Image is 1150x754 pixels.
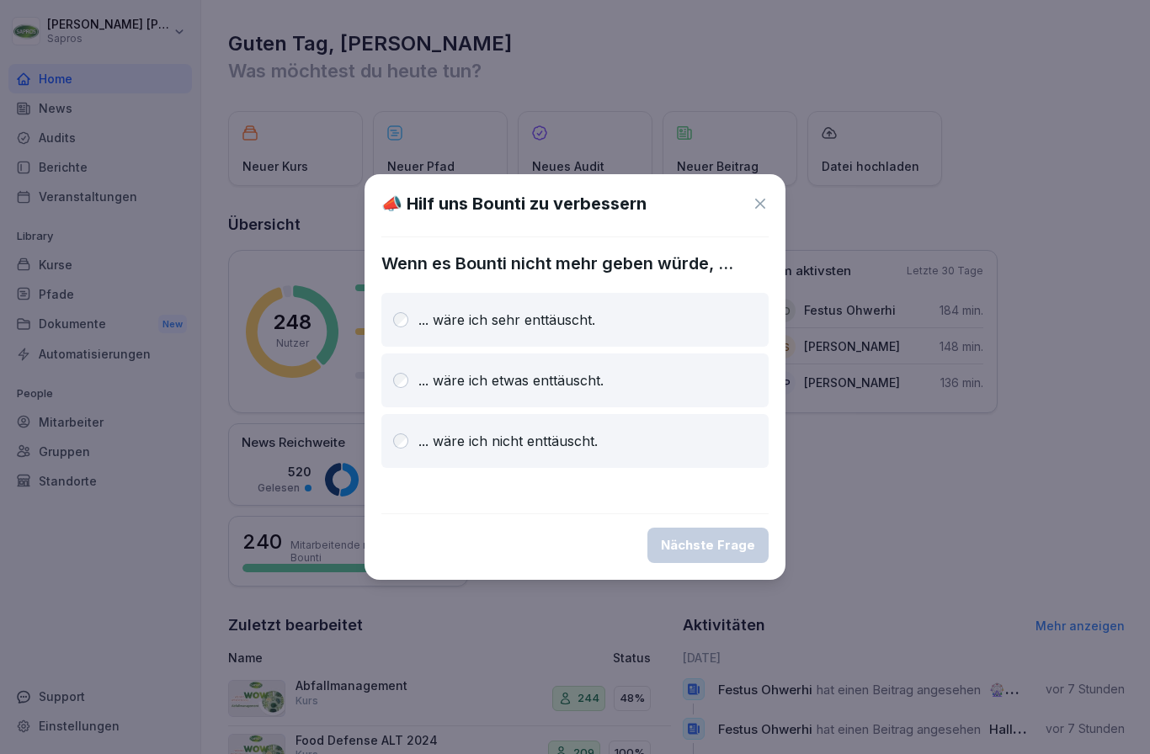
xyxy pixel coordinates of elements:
[381,251,769,276] p: Wenn es Bounti nicht mehr geben würde, ...
[418,370,604,390] p: ... wäre ich etwas enttäuscht.
[418,431,598,451] p: ... wäre ich nicht enttäuscht.
[418,310,595,330] p: ... wäre ich sehr enttäuscht.
[381,191,647,216] h1: 📣 Hilf uns Bounti zu verbessern
[661,536,755,555] div: Nächste Frage
[647,528,769,563] button: Nächste Frage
